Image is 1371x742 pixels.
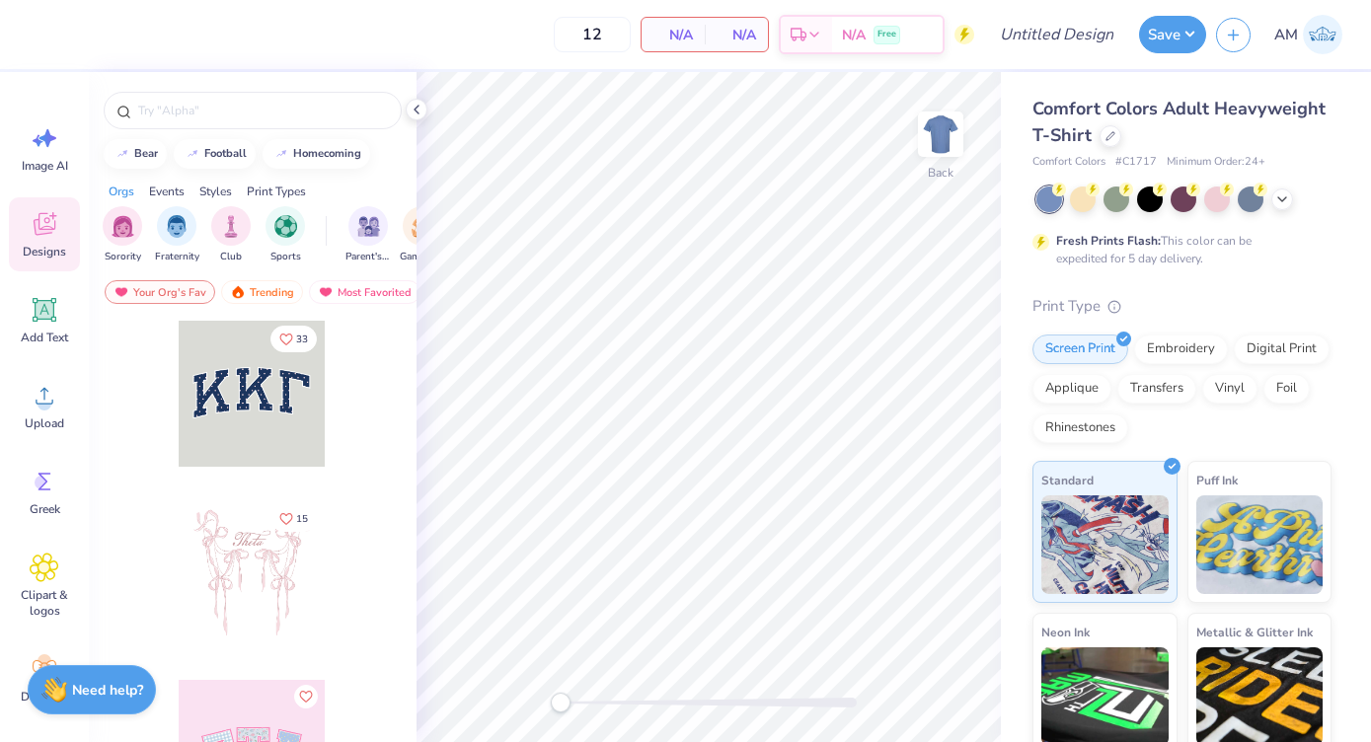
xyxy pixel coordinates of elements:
div: filter for Sports [266,206,305,264]
span: Greek [30,501,60,517]
div: football [204,148,247,159]
button: filter button [211,206,251,264]
span: Puff Ink [1196,470,1238,490]
span: Fraternity [155,250,199,264]
a: AM [1265,15,1351,54]
button: filter button [266,206,305,264]
button: Like [270,505,317,532]
div: homecoming [293,148,361,159]
input: Try "Alpha" [136,101,389,120]
div: Back [928,164,953,182]
div: Orgs [109,183,134,200]
span: Game Day [400,250,445,264]
span: Designs [23,244,66,260]
button: Save [1139,16,1206,53]
span: Comfort Colors [1032,154,1105,171]
strong: Need help? [72,681,143,700]
button: homecoming [263,139,370,169]
div: filter for Club [211,206,251,264]
img: Parent's Weekend Image [357,215,380,238]
img: Game Day Image [412,215,434,238]
input: – – [554,17,631,52]
div: Foil [1263,374,1310,404]
span: Metallic & Glitter Ink [1196,622,1313,642]
img: Back [921,114,960,154]
img: trend_line.gif [185,148,200,160]
div: Applique [1032,374,1111,404]
img: trend_line.gif [114,148,130,160]
div: Print Type [1032,295,1332,318]
div: bear [134,148,158,159]
span: Neon Ink [1041,622,1090,642]
button: bear [104,139,167,169]
div: Transfers [1117,374,1196,404]
span: Decorate [21,689,68,705]
div: Embroidery [1134,334,1228,364]
button: filter button [103,206,142,264]
div: Print Types [247,183,306,200]
img: most_fav.gif [318,285,334,299]
span: N/A [653,25,693,45]
button: football [174,139,256,169]
img: Sorority Image [112,215,134,238]
span: Standard [1041,470,1094,490]
img: Puff Ink [1196,495,1324,594]
span: Add Text [21,330,68,345]
button: filter button [400,206,445,264]
img: Sports Image [274,215,297,238]
span: Parent's Weekend [345,250,391,264]
div: This color can be expedited for 5 day delivery. [1056,232,1299,267]
span: N/A [717,25,756,45]
img: trend_line.gif [273,148,289,160]
span: Minimum Order: 24 + [1167,154,1265,171]
button: filter button [345,206,391,264]
span: N/A [842,25,866,45]
div: Rhinestones [1032,413,1128,443]
img: Club Image [220,215,242,238]
span: Club [220,250,242,264]
span: Sports [270,250,301,264]
strong: Fresh Prints Flash: [1056,233,1161,249]
div: Your Org's Fav [105,280,215,304]
img: Fraternity Image [166,215,188,238]
div: filter for Parent's Weekend [345,206,391,264]
span: Sorority [105,250,141,264]
div: Accessibility label [551,693,571,712]
span: Image AI [22,158,68,174]
img: most_fav.gif [114,285,129,299]
div: Most Favorited [309,280,420,304]
div: filter for Game Day [400,206,445,264]
button: Like [294,685,318,708]
button: Like [270,326,317,352]
img: trending.gif [230,285,246,299]
div: Styles [199,183,232,200]
img: Standard [1041,495,1169,594]
span: Upload [25,415,64,431]
span: 15 [296,514,308,524]
div: Events [149,183,185,200]
div: Screen Print [1032,334,1128,364]
span: Free [877,28,896,41]
div: filter for Fraternity [155,206,199,264]
span: Clipart & logos [12,587,77,619]
span: AM [1274,24,1298,46]
div: Trending [221,280,303,304]
div: Vinyl [1202,374,1257,404]
div: filter for Sorority [103,206,142,264]
input: Untitled Design [984,15,1129,54]
button: filter button [155,206,199,264]
span: 33 [296,334,308,344]
img: Alonna Mckellar [1303,15,1342,54]
div: Digital Print [1234,334,1330,364]
span: # C1717 [1115,154,1157,171]
span: Comfort Colors Adult Heavyweight T-Shirt [1032,97,1326,147]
